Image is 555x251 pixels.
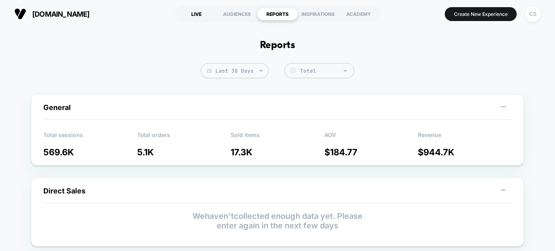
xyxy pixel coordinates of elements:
[324,131,418,143] p: AOV
[257,8,298,20] div: REPORTS
[207,69,212,73] img: calendar
[12,8,92,20] button: [DOMAIN_NAME]
[298,8,338,20] div: INSPIRATIONS
[418,131,512,143] p: Revenue
[176,8,217,20] div: LIVE
[300,68,350,74] div: Total
[338,8,379,20] div: ACADEMY
[231,147,324,157] p: 17.3K
[32,10,90,18] span: [DOMAIN_NAME]
[137,131,231,143] p: Total orders
[43,103,71,112] span: General
[43,211,512,230] p: We haven't collected enough data yet. Please enter again in the next few days
[201,63,269,78] span: Last 30 Days
[260,40,295,51] h1: Reports
[43,131,137,143] p: Total sessions
[324,147,418,157] p: $ 184.77
[231,131,324,143] p: Sold items
[43,147,137,157] p: 569.6K
[523,6,543,22] button: CS
[525,6,541,22] div: CS
[217,8,257,20] div: AUDIENCES
[418,147,512,157] p: $ 944.7K
[292,69,294,73] tspan: $
[445,7,517,21] button: Create New Experience
[137,147,231,157] p: 5.1K
[260,70,262,71] img: end
[43,187,85,195] span: Direct Sales
[14,8,26,20] img: Visually logo
[344,70,347,71] img: end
